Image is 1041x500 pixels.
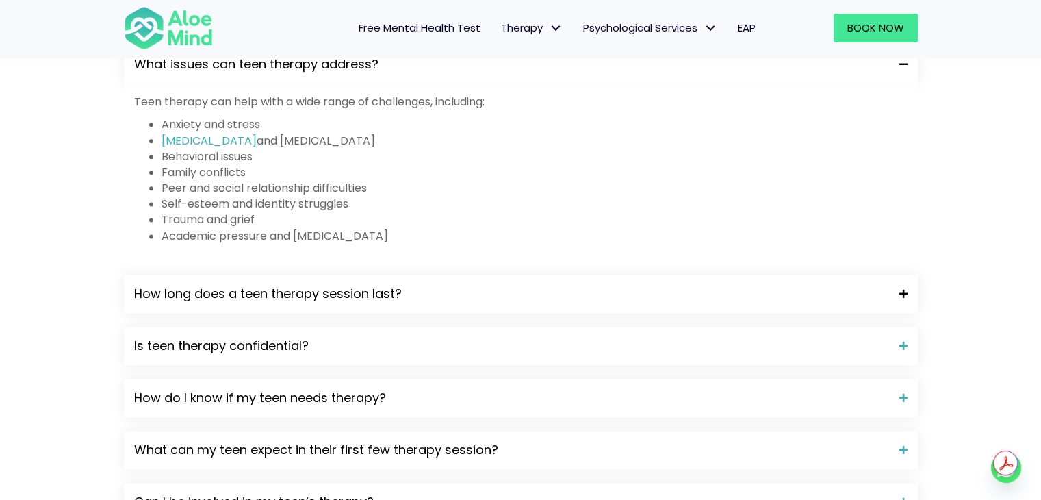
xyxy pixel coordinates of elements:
[348,14,491,42] a: Free Mental Health Test
[728,14,766,42] a: EAP
[583,21,717,35] span: Psychological Services
[834,14,918,42] a: Book Now
[162,133,257,149] a: [MEDICAL_DATA]
[847,21,904,35] span: Book Now
[162,164,908,180] li: Family conflicts
[162,196,908,212] li: Self-esteem and identity struggles
[134,389,889,407] span: How do I know if my teen needs therapy?
[231,14,766,42] nav: Menu
[701,18,721,38] span: Psychological Services: submenu
[124,5,213,51] img: Aloe mind Logo
[134,337,889,355] span: Is teen therapy confidential?
[162,149,908,164] li: Behavioral issues
[162,212,908,227] li: Trauma and grief
[162,116,908,132] li: Anxiety and stress
[359,21,480,35] span: Free Mental Health Test
[501,21,563,35] span: Therapy
[162,133,908,149] li: and [MEDICAL_DATA]
[991,453,1021,483] a: Whatsapp
[134,441,889,459] span: What can my teen expect in their first few therapy session?
[134,285,889,303] span: How long does a teen therapy session last?
[573,14,728,42] a: Psychological ServicesPsychological Services: submenu
[162,180,908,196] li: Peer and social relationship difficulties
[491,14,573,42] a: TherapyTherapy: submenu
[546,18,566,38] span: Therapy: submenu
[162,228,908,244] li: Academic pressure and [MEDICAL_DATA]
[134,55,889,73] span: What issues can teen therapy address?
[134,94,908,110] p: Teen therapy can help with a wide range of challenges, including:
[738,21,756,35] span: EAP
